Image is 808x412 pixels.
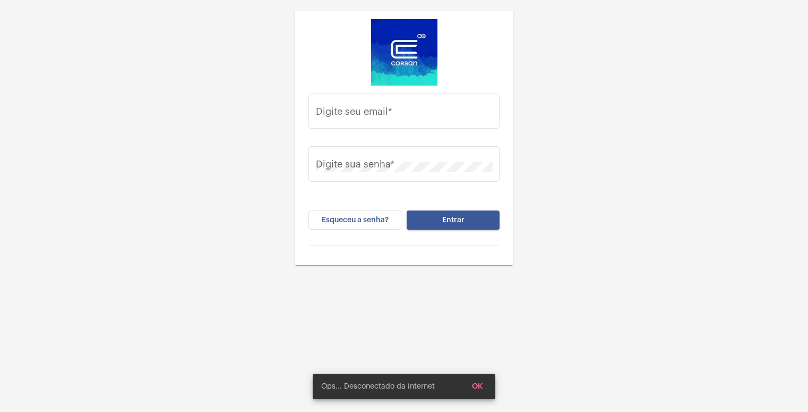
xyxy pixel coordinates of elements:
[442,216,465,224] span: Entrar
[308,211,401,230] button: Esqueceu a senha?
[472,383,483,390] span: OK
[407,211,500,230] button: Entrar
[316,108,493,119] input: Digite seu email
[322,216,389,224] span: Esqueceu a senha?
[463,377,491,396] button: OK
[371,19,437,86] img: d4669ae0-8c07-2337-4f67-34b0df7f5ae4.jpeg
[321,381,435,392] span: Ops... Desconectado da internet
